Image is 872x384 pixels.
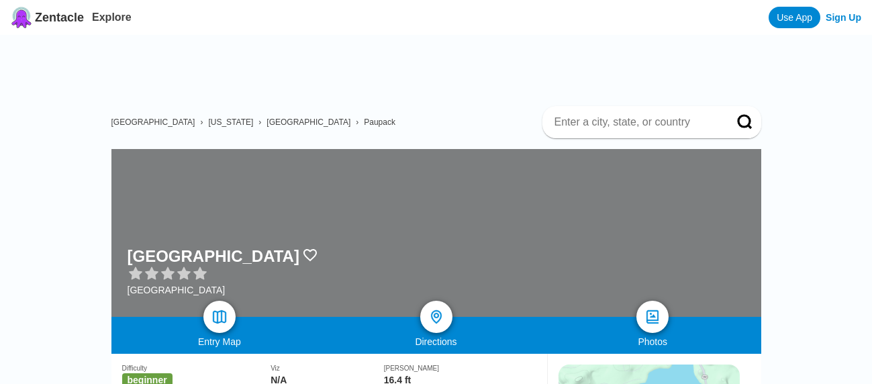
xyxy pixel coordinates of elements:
a: photos [636,301,669,333]
div: Photos [544,336,761,347]
a: [GEOGRAPHIC_DATA] [267,117,350,127]
a: Use App [769,7,820,28]
a: Zentacle logoZentacle [11,7,84,28]
span: › [258,117,261,127]
a: [US_STATE] [208,117,253,127]
div: Difficulty [122,365,271,372]
div: Directions [328,336,544,347]
div: [PERSON_NAME] [384,365,536,372]
div: Viz [271,365,384,372]
a: Paupack [364,117,395,127]
span: Zentacle [35,11,84,25]
img: map [211,309,228,325]
span: › [356,117,358,127]
a: map [203,301,236,333]
a: Sign Up [826,12,861,23]
a: [GEOGRAPHIC_DATA] [111,117,195,127]
img: photos [644,309,661,325]
a: Explore [92,11,132,23]
h1: [GEOGRAPHIC_DATA] [128,247,299,266]
div: [GEOGRAPHIC_DATA] [128,285,318,295]
img: Zentacle logo [11,7,32,28]
div: Entry Map [111,336,328,347]
img: directions [428,309,444,325]
span: › [200,117,203,127]
input: Enter a city, state, or country [553,115,718,129]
